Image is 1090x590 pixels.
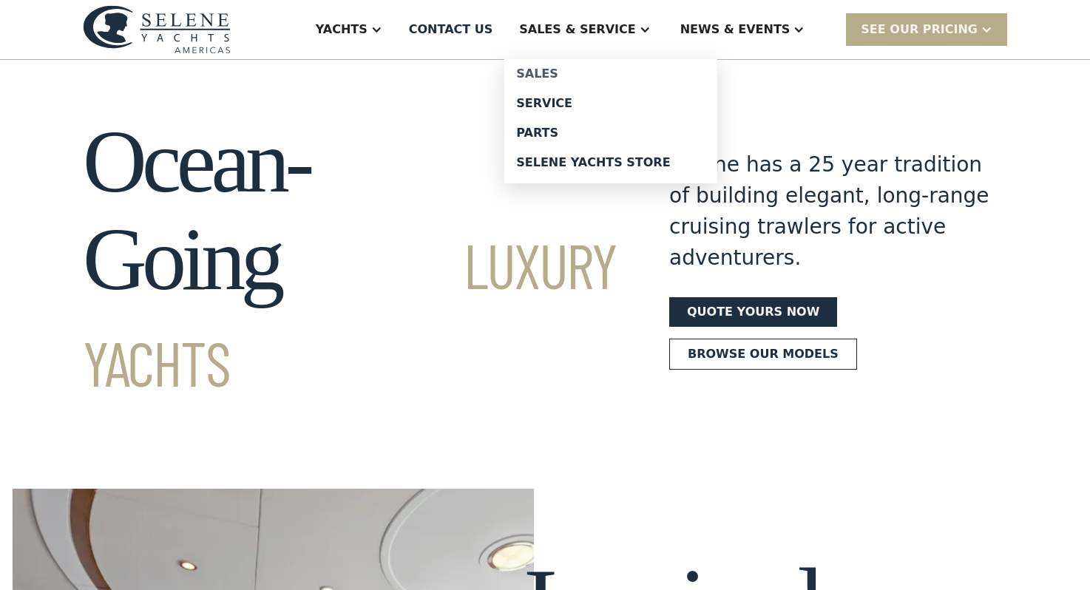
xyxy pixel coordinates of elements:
div: Parts [516,127,705,139]
img: logo [83,5,231,53]
div: Yachts [316,21,368,38]
div: Sales [516,68,705,80]
a: Selene Yachts Store [504,148,717,177]
div: Selene Yachts Store [516,157,705,169]
div: Service [516,98,705,109]
div: Selene has a 25 year tradition of building elegant, long-range cruising trawlers for active adven... [669,149,1007,274]
div: Sales & Service [519,21,635,38]
div: SEE Our Pricing [861,21,978,38]
a: Quote yours now [669,297,837,327]
div: SEE Our Pricing [846,13,1007,45]
a: Service [504,89,717,118]
a: Sales [504,59,717,89]
div: News & EVENTS [680,21,791,38]
nav: Sales & Service [504,59,717,183]
h1: Ocean-Going [83,113,616,406]
div: Contact US [409,21,493,38]
a: Browse our models [669,339,857,370]
span: Luxury Yachts [83,227,616,399]
a: Parts [504,118,717,148]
